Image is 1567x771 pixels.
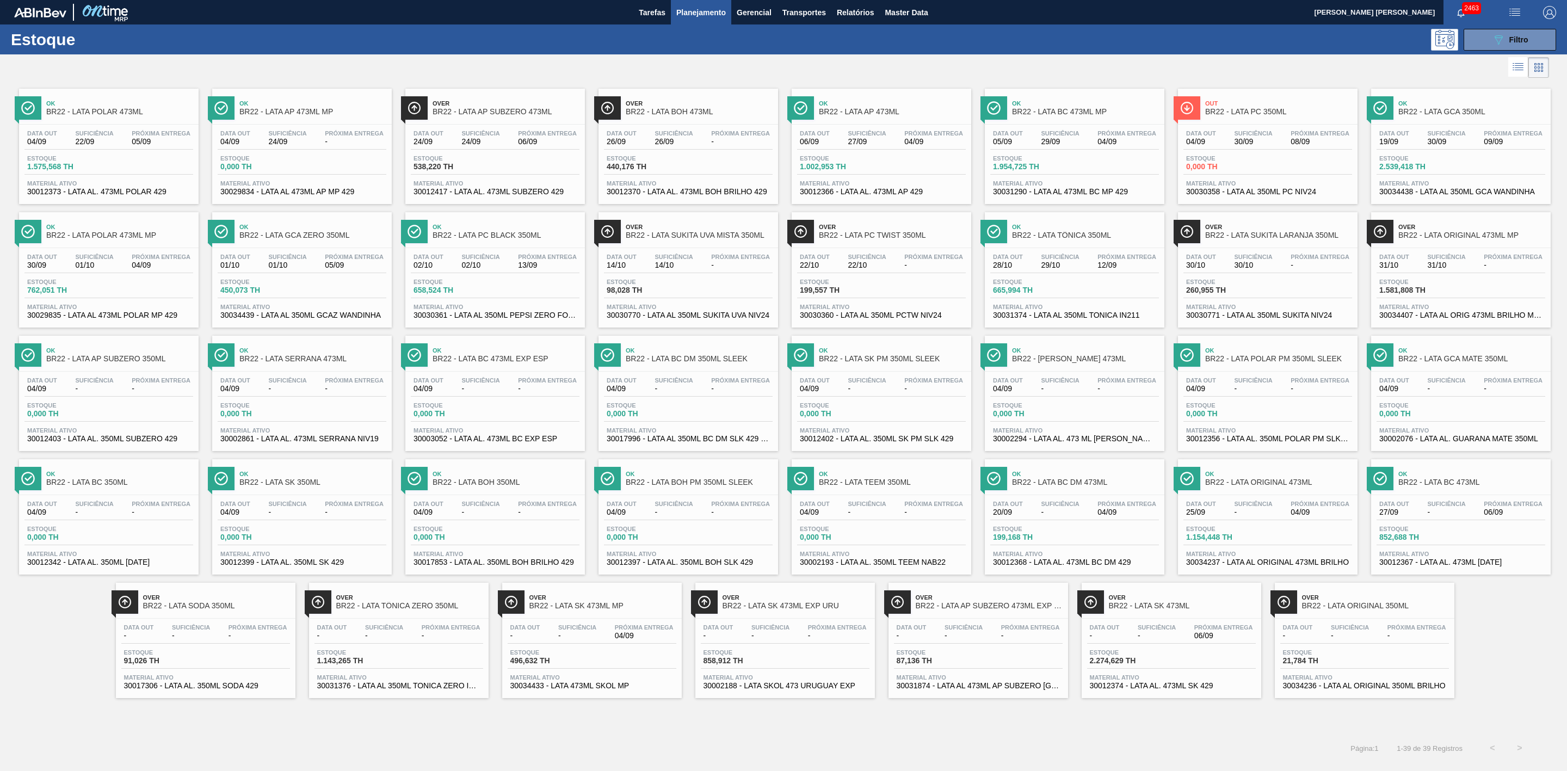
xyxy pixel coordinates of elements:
span: 27/09 [848,138,886,146]
span: Suficiência [1427,254,1465,260]
span: Estoque [27,279,103,285]
span: Suficiência [1041,377,1079,384]
span: Data out [27,377,57,384]
span: Ok [46,347,193,354]
span: 30/09 [27,261,57,269]
span: 658,524 TH [414,286,490,294]
span: 01/10 [220,261,250,269]
span: Material ativo [220,180,384,187]
a: ÍconeOverBR22 - LATA PC TWIST 350MLData out22/10Suficiência22/10Próxima Entrega-Estoque199,557 TH... [783,204,977,328]
span: 440,176 TH [607,163,683,171]
span: Próxima Entrega [711,130,770,137]
span: Suficiência [655,377,693,384]
span: Data out [414,254,443,260]
span: Ok [819,347,966,354]
span: BR22 - LATA GCA ZERO 350ML [239,231,386,239]
span: Próxima Entrega [1291,130,1349,137]
span: Ok [1012,224,1159,230]
span: - [904,261,963,269]
span: Próxima Entrega [1484,130,1543,137]
img: Ícone [794,348,807,362]
span: Próxima Entrega [1484,377,1543,384]
span: Data out [1186,254,1216,260]
span: Próxima Entrega [518,377,577,384]
a: ÍconeOutBR22 - LATA PC 350MLData out04/09Suficiência30/09Próxima Entrega08/09Estoque0,000 THMater... [1170,81,1363,204]
span: Transportes [782,6,826,19]
span: Over [626,224,773,230]
span: Ok [239,100,386,107]
span: 1.954,725 TH [993,163,1069,171]
span: BR22 - LATA BC 473ML MP [1012,108,1159,116]
span: Ok [46,224,193,230]
button: Filtro [1464,29,1556,51]
span: Suficiência [268,254,306,260]
span: BR22 - LATA SERRANA 473ML [239,355,386,363]
span: Próxima Entrega [325,377,384,384]
span: 665,994 TH [993,286,1069,294]
img: Ícone [601,225,614,238]
span: 05/09 [325,261,384,269]
a: ÍconeOkBR22 - LATA GCA MATE 350MLData out04/09Suficiência-Próxima Entrega-Estoque0,000 THMaterial... [1363,328,1556,451]
span: Próxima Entrega [1097,130,1156,137]
span: Estoque [414,279,490,285]
span: 30031374 - LATA AL 350ML TONICA IN211 [993,311,1156,319]
span: 30029834 - LATA AL 473ML AP MP 429 [220,188,384,196]
span: Estoque [220,155,297,162]
span: - [325,385,384,393]
img: Ícone [408,348,421,362]
a: ÍconeOverBR22 - LATA SUKITA UVA MISTA 350MLData out14/10Suficiência14/10Próxima Entrega-Estoque98... [590,204,783,328]
span: Material ativo [993,304,1156,310]
span: BR22 - LATA AP SUBZERO 473ML [433,108,579,116]
span: Data out [1379,130,1409,137]
span: Suficiência [1234,254,1272,260]
span: Próxima Entrega [904,377,963,384]
span: 31/10 [1379,261,1409,269]
span: 30034439 - LATA AL 350ML GCAZ WANDINHA [220,311,384,319]
span: 04/09 [1186,138,1216,146]
img: Ícone [794,225,807,238]
span: Ok [1398,347,1545,354]
span: Material ativo [1186,180,1349,187]
span: 14/10 [655,261,693,269]
span: 02/10 [461,261,499,269]
img: Ícone [21,348,35,362]
img: Ícone [214,348,228,362]
span: Material ativo [220,304,384,310]
span: Ok [46,100,193,107]
span: 01/10 [75,261,113,269]
span: BR22 - LATA GCA MATE 350ML [1398,355,1545,363]
img: Ícone [987,101,1001,115]
span: Estoque [1379,279,1455,285]
a: ÍconeOkBR22 - LATA GCA 350MLData out19/09Suficiência30/09Próxima Entrega09/09Estoque2.539,418 THM... [1363,81,1556,204]
span: 762,051 TH [27,286,103,294]
span: Suficiência [268,130,306,137]
span: Suficiência [1234,377,1272,384]
span: BR22 - LATA SK PM 350ML SLEEK [819,355,966,363]
span: Material ativo [1379,304,1543,310]
span: Material ativo [607,304,770,310]
span: 30012417 - LATA AL. 473ML SUBZERO 429 [414,188,577,196]
span: Próxima Entrega [711,254,770,260]
span: 24/09 [414,138,443,146]
span: Estoque [1186,155,1262,162]
a: ÍconeOkBR22 - LATA POLAR PM 350ML SLEEKData out04/09Suficiência-Próxima Entrega-Estoque0,000 THMa... [1170,328,1363,451]
span: Próxima Entrega [518,254,577,260]
a: ÍconeOkBR22 - LATA AP SUBZERO 350MLData out04/09Suficiência-Próxima Entrega-Estoque0,000 THMateri... [11,328,204,451]
span: 1.575,568 TH [27,163,103,171]
img: Ícone [601,101,614,115]
span: Data out [220,130,250,137]
span: BR22 - LATA BC DM 350ML SLEEK [626,355,773,363]
span: BR22 - LATA BOH 473ML [626,108,773,116]
span: Suficiência [75,254,113,260]
span: BR22 - LATA SUKITA UVA MISTA 350ML [626,231,773,239]
span: 08/09 [1291,138,1349,146]
span: Material ativo [800,180,963,187]
span: 30012370 - LATA AL. 473ML BOH BRILHO 429 [607,188,770,196]
span: 450,073 TH [220,286,297,294]
a: ÍconeOverBR22 - LATA BOH 473MLData out26/09Suficiência26/09Próxima Entrega-Estoque440,176 THMater... [590,81,783,204]
img: Ícone [1373,225,1387,238]
span: BR22 - LATA PC TWIST 350ML [819,231,966,239]
span: 12/09 [1097,261,1156,269]
span: Data out [27,254,57,260]
span: Próxima Entrega [1291,254,1349,260]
